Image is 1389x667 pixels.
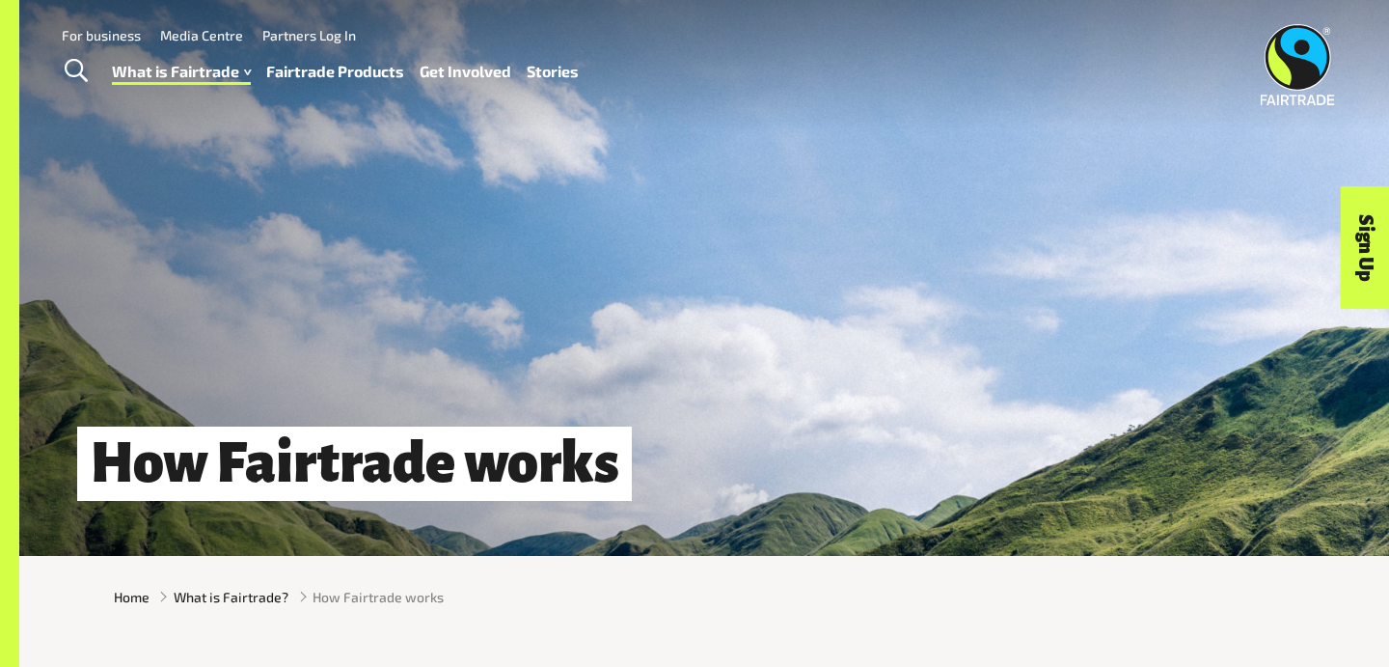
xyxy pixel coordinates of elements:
[77,427,632,501] h1: How Fairtrade works
[112,58,251,86] a: What is Fairtrade
[420,58,511,86] a: Get Involved
[160,27,243,43] a: Media Centre
[313,587,444,607] span: How Fairtrade works
[62,27,141,43] a: For business
[527,58,579,86] a: Stories
[52,47,99,96] a: Toggle Search
[174,587,288,607] a: What is Fairtrade?
[114,587,150,607] a: Home
[262,27,356,43] a: Partners Log In
[1261,24,1335,105] img: Fairtrade Australia New Zealand logo
[266,58,404,86] a: Fairtrade Products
